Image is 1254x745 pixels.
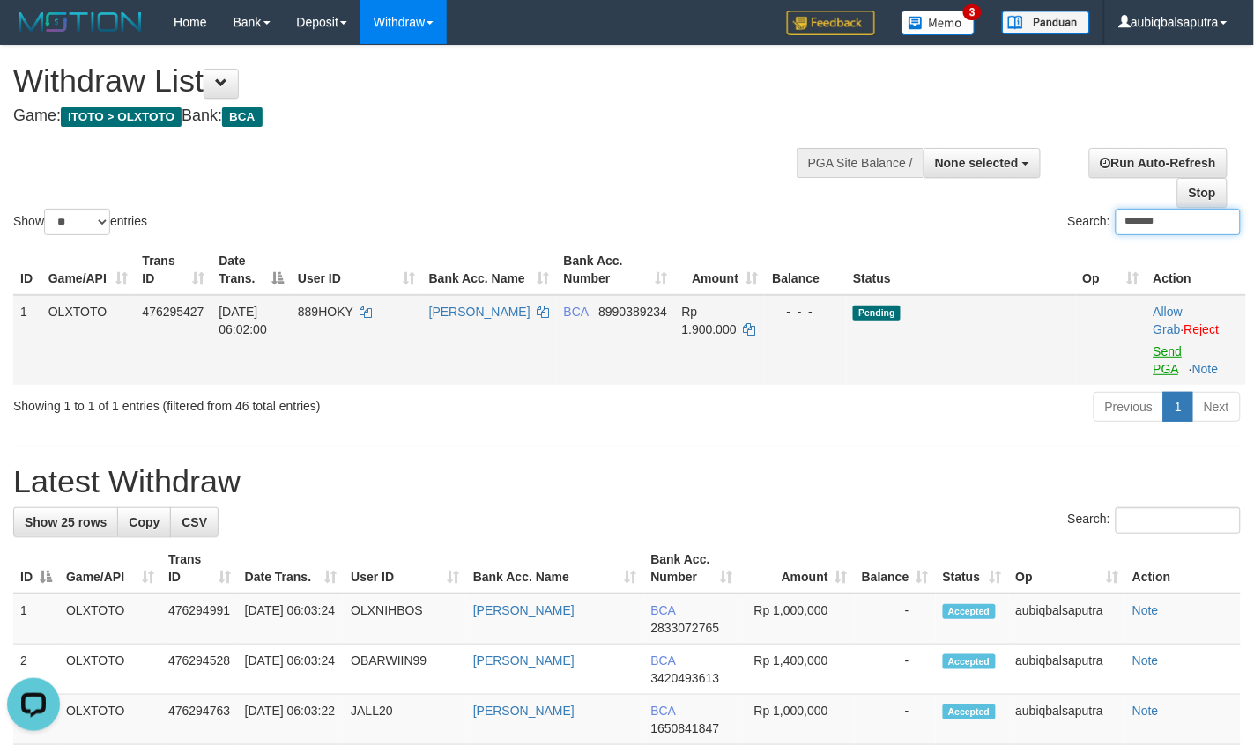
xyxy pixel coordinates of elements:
span: BCA [651,653,676,668]
input: Search: [1116,209,1241,235]
td: OLXTOTO [41,295,136,385]
td: aubiqbalsaputra [1009,695,1126,745]
label: Search: [1068,507,1241,534]
a: [PERSON_NAME] [473,603,575,617]
td: aubiqbalsaputra [1009,645,1126,695]
a: Allow Grab [1154,305,1183,336]
img: MOTION_logo.png [13,9,147,35]
td: [DATE] 06:03:22 [238,695,345,745]
td: aubiqbalsaputra [1009,594,1126,645]
a: Note [1132,704,1159,718]
span: Accepted [943,604,996,619]
th: Bank Acc. Name: activate to sort column ascending [466,543,644,594]
a: Copy [117,507,171,537]
th: Action [1125,543,1241,594]
span: · [1154,305,1184,336]
td: - [855,695,936,745]
div: Showing 1 to 1 of 1 entries (filtered from 46 total entries) [13,390,509,415]
span: ITOTO > OLXTOTO [61,107,182,127]
td: · [1146,295,1246,385]
th: Date Trans.: activate to sort column ascending [238,543,345,594]
td: 2 [13,645,59,695]
span: Copy 1650841847 to clipboard [651,721,720,735]
th: Bank Acc. Number: activate to sort column ascending [644,543,740,594]
td: - [855,645,936,695]
a: [PERSON_NAME] [473,653,575,668]
a: CSV [170,507,219,537]
td: OBARWIIN99 [344,645,466,695]
span: [DATE] 06:02:00 [219,305,267,336]
td: 476294528 [161,645,238,695]
th: ID: activate to sort column descending [13,543,59,594]
a: Previous [1094,392,1164,422]
td: 476294991 [161,594,238,645]
span: 3 [963,4,982,20]
span: BCA [222,107,262,127]
span: Copy 8990389234 to clipboard [598,305,667,319]
img: Button%20Memo.svg [902,11,976,35]
a: Reject [1184,322,1220,336]
th: Amount: activate to sort column ascending [739,543,855,594]
input: Search: [1116,507,1241,534]
a: [PERSON_NAME] [473,704,575,718]
td: 1 [13,594,59,645]
a: 1 [1163,392,1193,422]
th: Trans ID: activate to sort column ascending [135,245,211,295]
th: Status [846,245,1075,295]
th: Bank Acc. Number: activate to sort column ascending [557,245,675,295]
td: Rp 1,000,000 [739,695,855,745]
select: Showentries [44,209,110,235]
a: [PERSON_NAME] [429,305,531,319]
th: Game/API: activate to sort column ascending [41,245,136,295]
span: 889HOKY [298,305,353,319]
span: Copy 3420493613 to clipboard [651,671,720,685]
span: BCA [651,603,676,617]
td: Rp 1,400,000 [739,645,855,695]
td: 1 [13,295,41,385]
td: [DATE] 06:03:24 [238,645,345,695]
h1: Latest Withdraw [13,464,1241,499]
a: Note [1132,653,1159,668]
span: CSV [182,515,207,529]
th: Balance: activate to sort column ascending [855,543,936,594]
img: panduan.png [1002,11,1090,34]
a: Show 25 rows [13,507,118,537]
td: JALL20 [344,695,466,745]
th: Bank Acc. Name: activate to sort column ascending [422,245,557,295]
th: Date Trans.: activate to sort column descending [211,245,291,295]
span: BCA [651,704,676,718]
td: 476294763 [161,695,238,745]
td: [DATE] 06:03:24 [238,594,345,645]
th: Op: activate to sort column ascending [1076,245,1146,295]
td: OLXTOTO [59,594,161,645]
th: Status: activate to sort column ascending [936,543,1009,594]
th: Action [1146,245,1246,295]
th: Op: activate to sort column ascending [1009,543,1126,594]
span: 476295427 [142,305,204,319]
span: Copy [129,515,160,529]
a: Stop [1177,178,1228,208]
th: Balance [765,245,846,295]
span: BCA [564,305,589,319]
span: None selected [935,156,1019,170]
button: None selected [924,148,1041,178]
label: Search: [1068,209,1241,235]
th: Amount: activate to sort column ascending [675,245,766,295]
td: OLXTOTO [59,645,161,695]
a: Note [1132,603,1159,617]
td: Rp 1,000,000 [739,594,855,645]
th: User ID: activate to sort column ascending [291,245,422,295]
div: PGA Site Balance / [797,148,924,178]
a: Send PGA [1154,344,1183,376]
span: Copy 2833072765 to clipboard [651,621,720,635]
td: OLXTOTO [59,695,161,745]
span: Accepted [943,704,996,719]
span: Show 25 rows [25,515,107,529]
td: OLXNIHBOS [344,594,466,645]
span: Pending [853,306,901,321]
span: Rp 1.900.000 [682,305,737,336]
a: Next [1192,392,1241,422]
a: Run Auto-Refresh [1089,148,1228,178]
th: User ID: activate to sort column ascending [344,543,466,594]
a: Note [1192,362,1219,376]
